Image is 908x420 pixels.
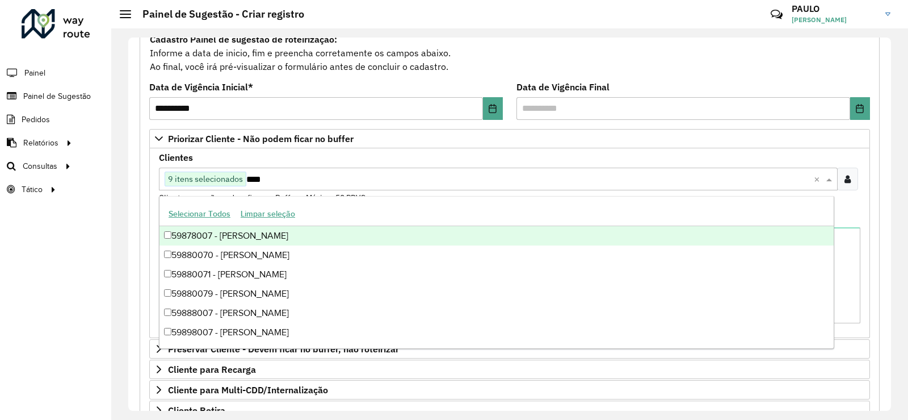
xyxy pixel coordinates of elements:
small: Clientes que não podem ficar no Buffer – Máximo 50 PDVS [159,193,365,203]
a: Contato Rápido [764,2,789,27]
button: Selecionar Todos [163,205,236,223]
h3: PAULO [792,3,877,14]
div: Informe a data de inicio, fim e preencha corretamente os campos abaixo. Ao final, você irá pré-vi... [149,32,870,74]
a: Preservar Cliente - Devem ficar no buffer, não roteirizar [149,339,870,359]
span: Painel de Sugestão [23,90,91,102]
ng-dropdown-panel: Options list [159,196,834,349]
div: Priorizar Cliente - Não podem ficar no buffer [149,148,870,338]
label: Clientes [159,151,193,164]
span: Tático [22,184,43,196]
span: Cliente para Multi-CDD/Internalização [168,385,328,394]
span: Pedidos [22,114,50,126]
button: Choose Date [483,97,503,120]
button: Limpar seleção [236,205,300,223]
span: 9 itens selecionados [165,172,246,186]
strong: Cadastro Painel de sugestão de roteirização: [150,34,337,45]
div: 59880079 - [PERSON_NAME] [159,284,834,303]
label: Data de Vigência Inicial [149,80,253,94]
a: Cliente Retira [149,401,870,420]
a: Cliente para Multi-CDD/Internalização [149,380,870,400]
span: Clear all [814,172,823,186]
a: Priorizar Cliente - Não podem ficar no buffer [149,129,870,148]
div: 59878007 - [PERSON_NAME] [159,226,834,246]
a: Cliente para Recarga [149,360,870,379]
span: Cliente para Recarga [168,365,256,374]
div: 59880070 - [PERSON_NAME] [159,246,834,265]
label: Data de Vigência Final [516,80,609,94]
h2: Painel de Sugestão - Criar registro [131,8,304,20]
span: Consultas [23,160,57,172]
span: [PERSON_NAME] [792,15,877,25]
span: Priorizar Cliente - Não podem ficar no buffer [168,134,354,143]
button: Choose Date [850,97,870,120]
div: 59888007 - [PERSON_NAME] [159,303,834,323]
div: 59880071 - [PERSON_NAME] [159,265,834,284]
span: Painel [24,67,45,79]
span: Cliente Retira [168,406,225,415]
span: Preservar Cliente - Devem ficar no buffer, não roteirizar [168,344,399,354]
span: Relatórios [23,137,58,149]
div: 59898007 - [PERSON_NAME] [159,323,834,342]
